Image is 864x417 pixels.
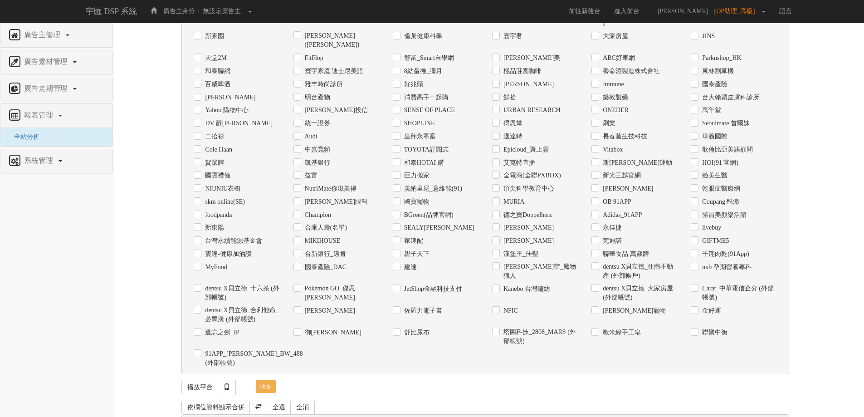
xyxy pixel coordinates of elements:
[714,8,760,15] span: [OP助理_高級]
[203,223,224,232] label: 新東陽
[600,211,642,220] label: Adidas_91APP
[303,106,368,115] label: [PERSON_NAME]投信
[700,171,727,180] label: 義美生醫
[203,236,262,245] label: 台灣永續能源基金會
[600,262,677,280] label: dentsu X貝立德_住商不動產 (外部帳戶)
[203,106,248,115] label: Yahoo 購物中心
[653,8,713,15] span: [PERSON_NAME]
[402,223,474,232] label: SEALY[PERSON_NAME]
[402,158,444,167] label: 和泰HOTAI 購
[501,236,554,245] label: [PERSON_NAME]
[203,211,232,220] label: foodpanda
[303,93,330,102] label: 明台產物
[402,197,430,206] label: 國寶寵物
[402,119,435,128] label: SHOPLINE
[600,197,631,206] label: OB 91APP
[163,8,201,15] span: 廣告主身分：
[501,80,554,89] label: [PERSON_NAME]
[303,328,361,337] label: 御[PERSON_NAME]
[700,119,750,128] label: Seoulmate 首爾妹
[402,285,462,294] label: JetShop金融科技支付
[700,106,721,115] label: 萬年堂
[303,306,355,315] label: [PERSON_NAME]
[700,250,749,259] label: 千翔肉乾(91App)
[501,93,516,102] label: 鮮拾
[600,171,641,180] label: 新光三越官網
[700,32,715,41] label: JINS
[600,250,649,259] label: 聯華食品 萬歲牌
[303,263,347,272] label: 國泰產險_DAC
[303,54,323,63] label: FitFlop
[203,145,232,154] label: Cole Haan
[402,80,423,89] label: 好兆頭
[203,67,230,76] label: 和泰聯網
[600,328,641,337] label: 歐米綠手工皂
[256,380,276,393] span: 收合
[402,54,454,63] label: 智富_Smart自學網
[303,80,343,89] label: 雅丰時尚診所
[203,306,279,324] label: dentsu X貝立德_合利他命_必胃康 (外部帳號)
[600,54,635,63] label: ABC好車網
[303,184,356,193] label: NutriMate你滋美得
[7,55,106,69] a: 廣告素材管理
[700,263,752,272] label: nnb 孕期營養專科
[700,211,747,220] label: 勝昌美顏樂活館
[22,31,65,39] span: 廣告主管理
[303,119,330,128] label: 統一證券
[402,106,455,115] label: SENSE ОF PLACE
[501,197,525,206] label: MURIA
[501,250,538,259] label: 漢堡王_佳聖
[501,184,554,193] label: 頂尖科學教育中心
[203,32,224,41] label: 新家園
[700,184,740,193] label: 乾眼症醫療網
[600,132,647,141] label: 長春藤生技科技
[402,236,423,245] label: 家速配
[700,328,727,337] label: 聯聚中衡
[203,284,279,302] label: dentsu X貝立德_十六茶 (外部帳號)
[600,93,628,102] label: 樂敦製藥
[303,284,379,302] label: Pokémon GO_傑思[PERSON_NAME]
[203,54,226,63] label: 天堂2M
[402,263,417,272] label: 建達
[402,211,454,220] label: BGreen(品牌官網)
[402,132,436,141] label: 皇翔永寧案
[402,250,430,259] label: 親子天下
[303,236,341,245] label: MIKIHOUSE
[7,154,106,168] a: 系統管理
[203,80,230,89] label: 百威啤酒
[600,106,629,115] label: ONEDER
[22,84,72,92] span: 廣告走期管理
[700,197,739,206] label: Coupang 酷澎
[402,32,442,41] label: 雀巢健康科學
[402,328,430,337] label: 舒比尿布
[600,32,628,41] label: 大家房屋
[600,306,666,315] label: [PERSON_NAME]寵物
[203,171,230,180] label: 國寶禮儀
[303,223,347,232] label: 合庫人壽(名單)
[501,211,552,220] label: 德之寶Doppelherz
[600,284,677,302] label: dentsu X貝立德_大家房屋 (外部帳號)
[700,93,759,102] label: 台大翰穎皮膚科診所
[700,132,727,141] label: 華義國際
[402,93,449,102] label: 消費高手一起購
[402,306,442,315] label: 佐羅力電子書
[402,67,442,76] label: 8結蛋捲_彌月
[7,133,39,140] a: 全站分析
[600,158,672,167] label: 斯[PERSON_NAME]運動
[303,158,330,167] label: 凱基銀行
[700,284,776,302] label: Carat_中華電信企分 (外部帳號)
[203,250,252,259] label: 震達-健康加油讚
[7,82,106,96] a: 廣告走期管理
[700,67,734,76] label: 東林割草機
[600,80,624,89] label: Immune
[203,263,227,272] label: MyFood
[501,119,522,128] label: 得恩堂
[303,250,346,259] label: 台新銀行_邁肯
[303,67,364,76] label: 寰宇家庭 迪士尼美語
[203,328,239,337] label: 遺忘之劍_IP
[203,119,273,128] label: DV 醇[PERSON_NAME]
[501,54,560,63] label: [PERSON_NAME]美
[402,184,462,193] label: 美納里尼_意維能(91)
[402,171,430,180] label: 巨力搬家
